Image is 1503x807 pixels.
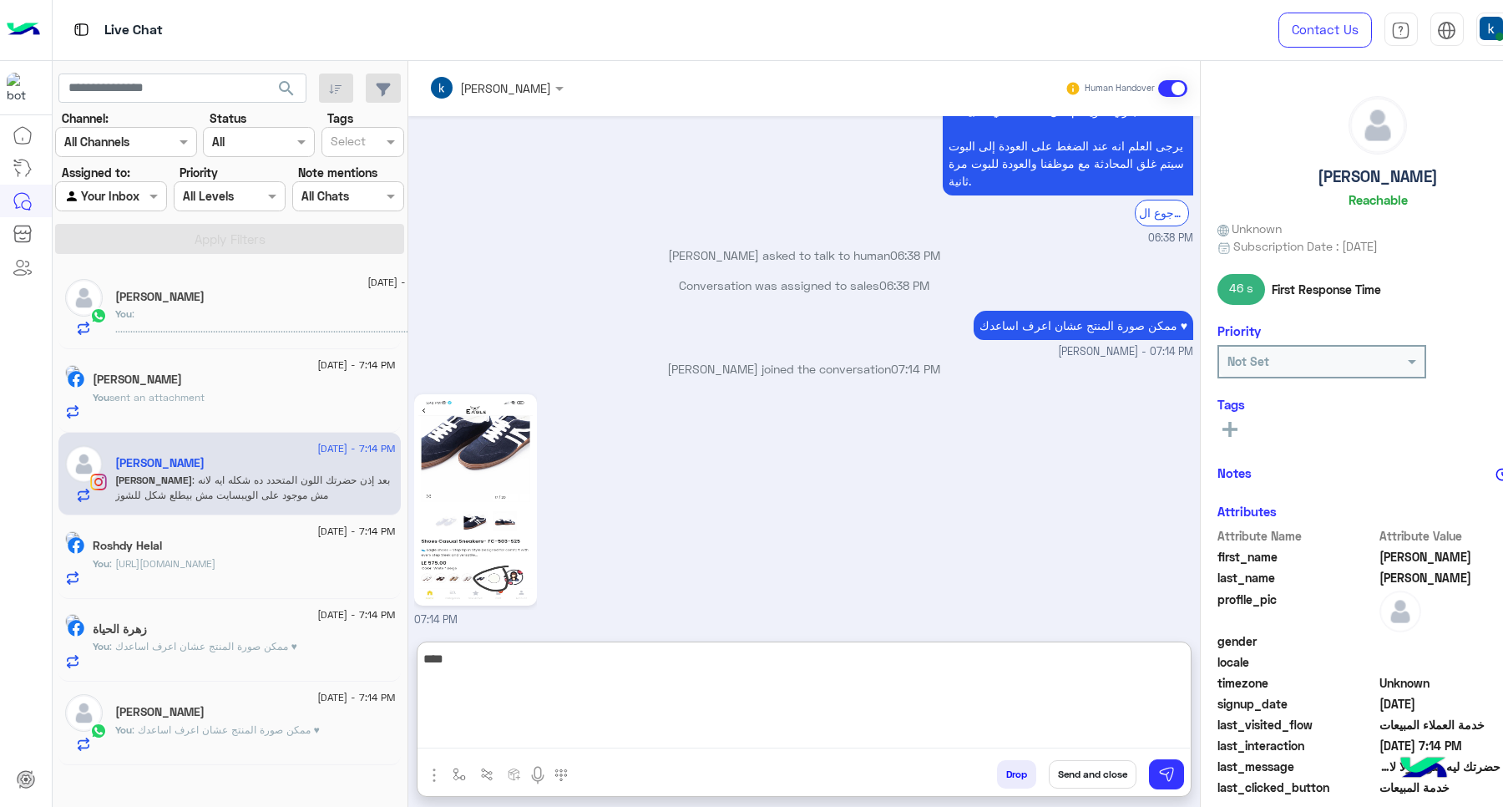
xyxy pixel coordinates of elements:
[132,723,320,736] span: ممكن صورة المنتج عشان اعرف اساعدك ♥
[1217,465,1252,480] h6: Notes
[180,164,218,181] label: Priority
[414,277,1193,294] p: Conversation was assigned to sales
[879,278,929,292] span: 06:38 PM
[115,456,205,470] h5: Mohamed Ibrahim
[317,358,395,373] span: [DATE] - 7:14 PM
[414,613,458,626] span: 07:14 PM
[109,391,205,403] span: sent an attachment
[1217,674,1377,692] span: timezone
[943,96,1193,195] p: 22/8/2025, 6:38 PM
[414,360,1193,378] p: [PERSON_NAME] joined the conversation
[317,690,395,705] span: [DATE] - 7:14 PM
[414,246,1193,264] p: [PERSON_NAME] asked to talk to human
[1217,323,1261,338] h6: Priority
[327,109,353,127] label: Tags
[90,723,107,739] img: WhatsApp
[276,79,296,99] span: search
[1217,758,1377,775] span: last_message
[1217,504,1277,519] h6: Attributes
[90,474,107,490] img: Instagram
[93,539,162,553] h5: Roshdy Helal
[266,74,307,109] button: search
[1058,344,1193,360] span: [PERSON_NAME] - 07:14 PM
[93,640,109,652] span: You
[508,768,521,781] img: create order
[1217,527,1377,545] span: Attribute Name
[1318,167,1438,186] h5: [PERSON_NAME]
[500,760,528,788] button: create order
[1085,82,1155,95] small: Human Handover
[65,365,80,380] img: picture
[298,164,377,181] label: Note mentions
[1233,237,1378,255] span: Subscription Date : [DATE]
[528,765,548,785] img: send voice note
[7,73,37,103] img: 713415422032625
[1394,740,1453,799] img: hulul-logo.png
[1391,21,1410,40] img: tab
[367,275,445,290] span: [DATE] - 7:15 PM
[317,441,395,456] span: [DATE] - 7:14 PM
[1158,766,1175,783] img: send message
[115,474,192,486] span: [PERSON_NAME]
[1217,653,1377,671] span: locale
[1480,17,1503,40] img: userImage
[65,445,103,483] img: defaultAdmin.png
[93,622,147,637] h5: زهرة الحياة
[109,557,215,570] span: https://eagle.com.eg/collections/oversize
[62,109,109,127] label: Channel:
[424,765,444,785] img: send attachment
[1135,200,1189,226] div: الرجوع ال Bot
[453,768,466,781] img: select flow
[93,391,109,403] span: You
[480,768,493,781] img: Trigger scenario
[93,373,182,387] h5: Mohamed Ibrahim
[68,620,84,637] img: Facebook
[62,164,130,181] label: Assigned to:
[68,371,84,388] img: Facebook
[1148,231,1193,246] span: 06:38 PM
[210,109,246,127] label: Status
[7,13,40,48] img: Logo
[1379,591,1421,632] img: defaultAdmin.png
[65,279,103,317] img: defaultAdmin.png
[1217,716,1377,733] span: last_visited_flow
[997,760,1036,789] button: Drop
[1217,632,1377,650] span: gender
[1217,695,1377,713] span: signup_date
[891,362,940,376] span: 07:14 PM
[1278,13,1372,48] a: Contact Us
[1437,21,1456,40] img: tab
[68,537,84,554] img: Facebook
[445,760,473,788] button: select flow
[1049,760,1136,789] button: Send and close
[1217,274,1266,304] span: 46 s
[71,19,92,40] img: tab
[1349,97,1406,154] img: defaultAdmin.png
[115,705,205,719] h5: Wael Elsaid
[1349,192,1408,207] h6: Reachable
[1217,220,1283,237] span: Unknown
[115,290,205,304] h5: Mohamed
[1217,779,1377,796] span: last_clicked_button
[1217,591,1377,629] span: profile_pic
[65,531,80,546] img: picture
[93,557,109,570] span: You
[890,248,940,262] span: 06:38 PM
[109,640,297,652] span: ممكن صورة المنتج عشان اعرف اساعدك ♥
[1384,13,1418,48] a: tab
[317,607,395,622] span: [DATE] - 7:14 PM
[974,311,1193,340] p: 22/8/2025, 7:14 PM
[90,307,107,324] img: WhatsApp
[115,474,390,501] span: بعد إذن حضرتك اللون المتحدد ده شكله ايه لانه مش موجود على الويبسايت مش بيطلع شكل للشوز
[104,19,163,42] p: Live Chat
[115,723,132,736] span: You
[554,769,568,782] img: make a call
[473,760,500,788] button: Trigger scenario
[328,132,366,154] div: Select
[1217,569,1377,586] span: last_name
[1217,548,1377,566] span: first_name
[65,614,80,629] img: picture
[55,224,404,254] button: Apply Filters
[317,524,395,539] span: [DATE] - 7:14 PM
[65,694,103,732] img: defaultAdmin.png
